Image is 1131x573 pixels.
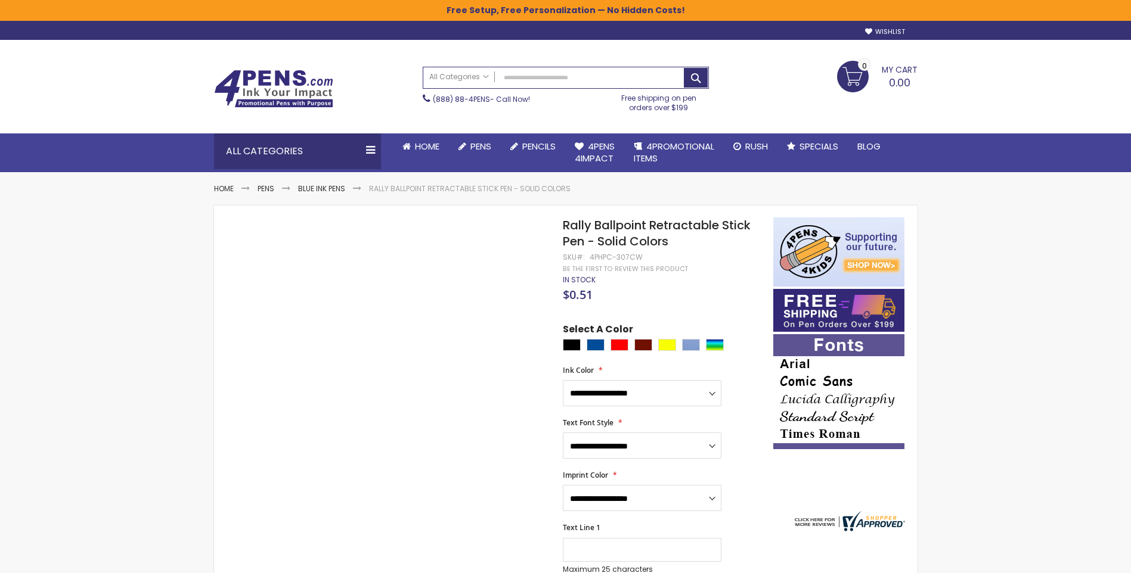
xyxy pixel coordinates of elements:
span: 0 [862,60,867,71]
a: All Categories [423,67,495,87]
img: font-personalization-examples [773,334,904,449]
a: 4PROMOTIONALITEMS [624,133,724,172]
span: Select A Color [563,323,633,339]
a: 4pens.com certificate URL [792,524,905,534]
span: 4PROMOTIONAL ITEMS [634,140,714,164]
a: Rush [724,133,777,160]
span: Imprint Color [563,470,608,480]
span: $0.51 [563,286,593,303]
span: Blog [857,140,881,152]
a: (888) 88-4PENS [433,94,490,104]
span: Pencils [522,140,556,152]
a: Pencils [501,133,565,160]
span: Home [415,140,439,152]
a: Home [214,183,234,194]
a: 4Pens4impact [565,133,624,172]
img: 4pens 4 kids [773,217,904,286]
span: - Call Now! [433,94,530,104]
div: 4PHPC-307CW [590,253,643,262]
span: In stock [563,275,596,285]
strong: SKU [563,252,585,262]
img: 4pens.com widget logo [792,511,905,531]
a: Be the first to review this product [563,264,688,273]
div: Yellow [658,339,676,351]
span: Ink Color [563,365,594,375]
span: All Categories [429,72,489,82]
span: Rally Ballpoint Retractable Stick Pen - Solid Colors [563,217,751,250]
div: Black [563,339,581,351]
span: 4Pens 4impact [575,140,615,164]
a: Pens [449,133,501,160]
div: Free shipping on pen orders over $199 [609,89,709,113]
span: 0.00 [889,75,910,90]
span: Specials [800,140,838,152]
div: Maroon [634,339,652,351]
span: Rush [745,140,768,152]
a: Pens [258,183,274,194]
li: Rally Ballpoint Retractable Stick Pen - Solid Colors [369,184,571,194]
a: Blog [848,133,890,160]
span: Text Font Style [563,418,613,428]
div: Assorted [706,339,724,351]
span: Text Line 1 [563,522,600,532]
span: Pens [470,140,491,152]
a: Wishlist [865,27,905,36]
a: Home [393,133,449,160]
div: Availability [563,275,596,285]
div: Red [611,339,628,351]
a: Specials [777,133,848,160]
div: Pacific Blue [682,339,700,351]
a: Blue ink Pens [298,183,345,194]
div: Dark Blue [587,339,605,351]
img: Free shipping on orders over $199 [773,289,904,332]
a: 0.00 0 [837,61,918,91]
img: 4Pens Custom Pens and Promotional Products [214,70,333,108]
div: All Categories [214,133,381,169]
